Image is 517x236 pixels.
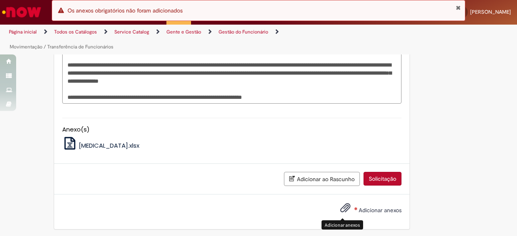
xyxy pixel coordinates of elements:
[6,25,338,54] ul: Trilhas de página
[284,172,360,186] button: Adicionar ao Rascunho
[67,7,183,14] span: Os anexos obrigatórios não foram adicionados
[470,8,511,15] span: [PERSON_NAME]
[1,4,42,20] img: ServiceNow
[364,172,401,186] button: Solicitação
[322,220,363,230] div: Adicionar anexos
[219,29,268,35] a: Gestão do Funcionário
[54,29,97,35] a: Todos os Catálogos
[79,141,139,150] span: [MEDICAL_DATA].xlsx
[338,200,353,219] button: Adicionar anexos
[62,126,401,133] h5: Anexo(s)
[10,44,113,50] a: Movimentação / Transferência de Funcionários
[9,29,37,35] a: Página inicial
[114,29,149,35] a: Service Catalog
[359,207,401,214] span: Adicionar anexos
[456,4,461,11] button: Fechar Notificação
[62,42,401,104] textarea: Descrição
[62,141,140,150] a: [MEDICAL_DATA].xlsx
[166,29,201,35] a: Gente e Gestão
